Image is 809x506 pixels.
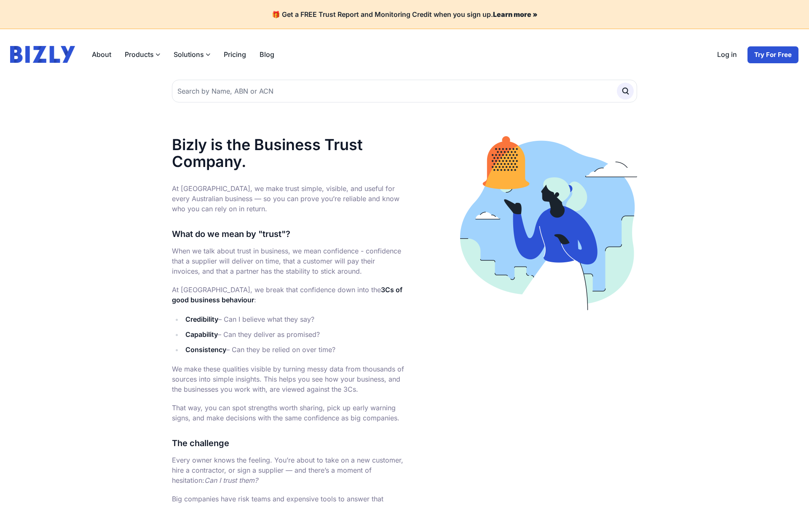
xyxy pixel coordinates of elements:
[172,285,404,305] p: At [GEOGRAPHIC_DATA], we break that confidence down into the :
[172,246,404,276] p: When we talk about trust in business, we mean confidence - confidence that a supplier will delive...
[183,313,404,325] li: – Can I believe what they say?
[747,46,799,64] a: Try For Free
[172,136,404,170] h1: Bizly is the Business Trust Company.
[85,46,118,63] a: About
[172,183,404,214] p: At [GEOGRAPHIC_DATA], we make trust simple, visible, and useful for every Australian business — s...
[10,46,75,63] img: bizly_logo.svg
[172,436,404,450] h3: The challenge
[183,328,404,340] li: – Can they deliver as promised?
[172,455,404,485] p: Every owner knows the feeling. You’re about to take on a new customer, hire a contractor, or sign...
[710,46,744,64] a: Log in
[253,46,281,63] a: Blog
[185,315,218,323] strong: Credibility
[167,46,217,63] label: Solutions
[172,364,404,394] p: We make these qualities visible by turning messy data from thousands of sources into simple insig...
[118,46,167,63] label: Products
[172,285,402,304] strong: 3Cs of good business behaviour
[172,227,404,241] h3: What do we mean by "trust"?
[10,10,799,19] h4: 🎁 Get a FREE Trust Report and Monitoring Credit when you sign up.
[172,80,637,102] input: Search by Name, ABN or ACN
[172,403,404,423] p: That way, you can spot strengths worth sharing, pick up early warning signs, and make decisions w...
[493,10,538,19] a: Learn more »
[204,476,258,484] em: Can I trust them?
[185,330,218,339] strong: Capability
[217,46,253,63] a: Pricing
[185,345,226,354] strong: Consistency
[183,344,404,355] li: – Can they be relied on over time?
